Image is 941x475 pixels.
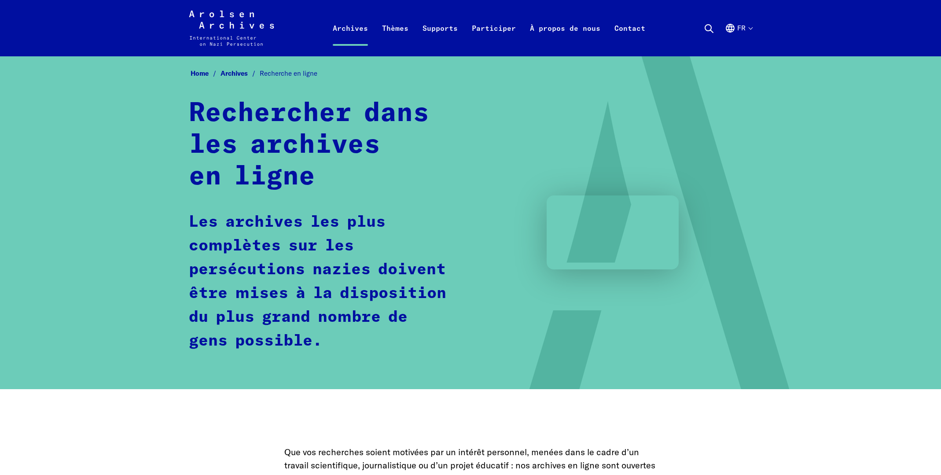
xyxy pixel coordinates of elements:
[189,100,429,190] strong: Rechercher dans les archives en ligne
[260,69,317,77] span: Recherche en ligne
[523,21,607,56] a: À propos de nous
[415,21,465,56] a: Supports
[191,69,221,77] a: Home
[375,21,415,56] a: Thèmes
[326,21,375,56] a: Archives
[189,67,752,81] nav: Breadcrumb
[326,11,652,46] nav: Principal
[607,21,652,56] a: Contact
[465,21,523,56] a: Participer
[189,210,455,353] p: Les archives les plus complètes sur les persécutions nazies doivent être mises à la disposition d...
[725,23,752,55] button: Français, sélection de la langue
[221,69,260,77] a: Archives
